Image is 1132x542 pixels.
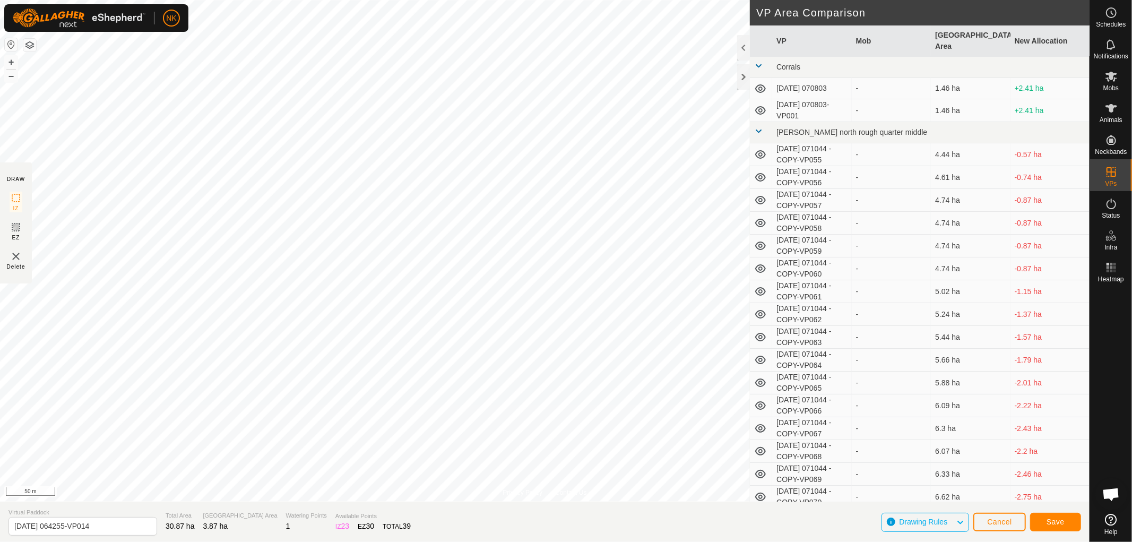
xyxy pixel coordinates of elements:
[13,204,19,212] span: IZ
[358,521,374,532] div: EZ
[931,143,1010,166] td: 4.44 ha
[166,13,176,24] span: NK
[203,511,278,520] span: [GEOGRAPHIC_DATA] Area
[856,377,927,389] div: -
[1010,25,1090,57] th: New Allocation
[856,400,927,411] div: -
[931,463,1010,486] td: 6.33 ha
[856,149,927,160] div: -
[286,511,327,520] span: Watering Points
[1010,417,1090,440] td: -2.43 ha
[555,488,586,497] a: Contact Us
[1010,372,1090,394] td: -2.01 ha
[772,235,851,257] td: [DATE] 071044 - COPY-VP059
[1010,212,1090,235] td: -0.87 ha
[931,235,1010,257] td: 4.74 ha
[1010,303,1090,326] td: -1.37 ha
[1010,394,1090,417] td: -2.22 ha
[931,303,1010,326] td: 5.24 ha
[772,257,851,280] td: [DATE] 071044 - COPY-VP060
[166,511,195,520] span: Total Area
[772,189,851,212] td: [DATE] 071044 - COPY-VP057
[5,38,18,51] button: Reset Map
[1047,518,1065,526] span: Save
[852,25,931,57] th: Mob
[931,486,1010,509] td: 6.62 ha
[856,355,927,366] div: -
[899,518,947,526] span: Drawing Rules
[856,332,927,343] div: -
[1010,440,1090,463] td: -2.2 ha
[931,189,1010,212] td: 4.74 ha
[1103,85,1119,91] span: Mobs
[856,492,927,503] div: -
[1010,166,1090,189] td: -0.74 ha
[772,99,851,122] td: [DATE] 070803-VP001
[1096,21,1126,28] span: Schedules
[931,99,1010,122] td: 1.46 ha
[776,63,800,71] span: Corrals
[987,518,1012,526] span: Cancel
[1010,257,1090,280] td: -0.87 ha
[772,280,851,303] td: [DATE] 071044 - COPY-VP061
[931,394,1010,417] td: 6.09 ha
[1095,149,1127,155] span: Neckbands
[931,440,1010,463] td: 6.07 ha
[772,417,851,440] td: [DATE] 071044 - COPY-VP067
[5,70,18,82] button: –
[12,234,20,242] span: EZ
[1104,244,1117,251] span: Infra
[8,508,157,517] span: Virtual Paddock
[931,257,1010,280] td: 4.74 ha
[856,263,927,274] div: -
[335,512,411,521] span: Available Points
[7,263,25,271] span: Delete
[1010,99,1090,122] td: +2.41 ha
[931,372,1010,394] td: 5.88 ha
[7,175,25,183] div: DRAW
[772,440,851,463] td: [DATE] 071044 - COPY-VP068
[856,172,927,183] div: -
[776,128,927,136] span: [PERSON_NAME] north rough quarter middle
[772,326,851,349] td: [DATE] 071044 - COPY-VP063
[1104,529,1118,535] span: Help
[856,240,927,252] div: -
[856,286,927,297] div: -
[1095,478,1127,510] div: Open chat
[1010,78,1090,99] td: +2.41 ha
[335,521,349,532] div: IZ
[931,78,1010,99] td: 1.46 ha
[341,522,350,530] span: 23
[383,521,411,532] div: TOTAL
[772,166,851,189] td: [DATE] 071044 - COPY-VP056
[166,522,195,530] span: 30.87 ha
[1090,510,1132,539] a: Help
[856,309,927,320] div: -
[1105,180,1117,187] span: VPs
[1102,212,1120,219] span: Status
[286,522,290,530] span: 1
[772,486,851,509] td: [DATE] 071044 - COPY-VP070
[772,349,851,372] td: [DATE] 071044 - COPY-VP064
[13,8,145,28] img: Gallagher Logo
[1098,276,1124,282] span: Heatmap
[931,25,1010,57] th: [GEOGRAPHIC_DATA] Area
[23,39,36,51] button: Map Layers
[10,250,22,263] img: VP
[756,6,1090,19] h2: VP Area Comparison
[931,326,1010,349] td: 5.44 ha
[403,522,411,530] span: 39
[203,522,228,530] span: 3.87 ha
[856,83,927,94] div: -
[1094,53,1128,59] span: Notifications
[1010,143,1090,166] td: -0.57 ha
[772,303,851,326] td: [DATE] 071044 - COPY-VP062
[856,105,927,116] div: -
[772,394,851,417] td: [DATE] 071044 - COPY-VP066
[931,212,1010,235] td: 4.74 ha
[856,469,927,480] div: -
[772,143,851,166] td: [DATE] 071044 - COPY-VP055
[856,218,927,229] div: -
[1010,235,1090,257] td: -0.87 ha
[1010,486,1090,509] td: -2.75 ha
